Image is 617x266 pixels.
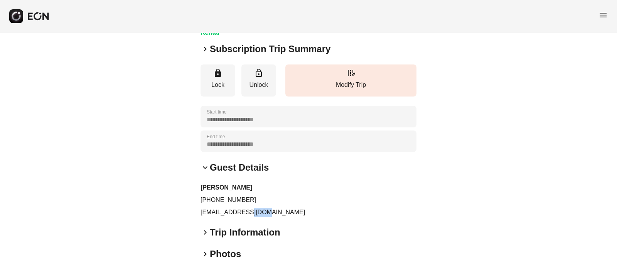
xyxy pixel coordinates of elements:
[201,28,356,37] h3: Rental
[241,64,276,97] button: Unlock
[210,43,330,55] h2: Subscription Trip Summary
[204,80,231,90] p: Lock
[210,161,269,174] h2: Guest Details
[201,249,210,259] span: keyboard_arrow_right
[210,248,241,260] h2: Photos
[346,68,356,78] span: edit_road
[289,80,413,90] p: Modify Trip
[254,68,263,78] span: lock_open
[245,80,272,90] p: Unlock
[201,183,416,192] h3: [PERSON_NAME]
[201,64,235,97] button: Lock
[213,68,223,78] span: lock
[201,228,210,237] span: keyboard_arrow_right
[201,195,416,205] p: [PHONE_NUMBER]
[201,163,210,172] span: keyboard_arrow_down
[201,44,210,54] span: keyboard_arrow_right
[210,226,280,239] h2: Trip Information
[285,64,416,97] button: Modify Trip
[598,10,608,20] span: menu
[201,208,416,217] p: [EMAIL_ADDRESS][DOMAIN_NAME]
